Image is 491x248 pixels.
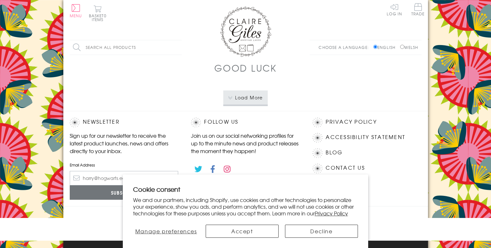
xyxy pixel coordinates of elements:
[411,3,425,16] span: Trade
[400,44,418,50] label: Welsh
[89,5,107,21] button: Basket0 items
[206,225,279,238] button: Accept
[326,118,376,126] a: Privacy Policy
[223,90,268,105] button: Load More
[70,13,82,19] span: Menu
[326,148,343,157] a: Blog
[70,118,178,127] h2: Newsletter
[70,162,178,168] label: Email Address
[285,225,358,238] button: Decline
[319,44,372,50] p: Choose a language:
[70,40,182,55] input: Search all products
[135,227,197,235] span: Manage preferences
[220,6,271,57] img: Claire Giles Greetings Cards
[70,132,178,155] p: Sign up for our newsletter to receive the latest product launches, news and offers directly to yo...
[133,225,199,238] button: Manage preferences
[70,4,82,18] button: Menu
[92,13,107,22] span: 0 items
[133,185,358,194] h2: Cookie consent
[373,44,399,50] label: English
[326,133,405,142] a: Accessibility Statement
[214,61,277,74] h1: Good Luck
[326,164,365,172] a: Contact Us
[133,197,358,216] p: We and our partners, including Shopify, use cookies and other technologies to personalize your ex...
[400,45,404,49] input: Welsh
[373,45,377,49] input: English
[315,209,348,217] a: Privacy Policy
[411,3,425,17] a: Trade
[175,40,182,55] input: Search
[387,3,402,16] a: Log In
[70,171,178,185] input: harry@hogwarts.edu
[70,185,178,200] input: Subscribe
[191,118,300,127] h2: Follow Us
[191,132,300,155] p: Join us on our social networking profiles for up to the minute news and product releases the mome...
